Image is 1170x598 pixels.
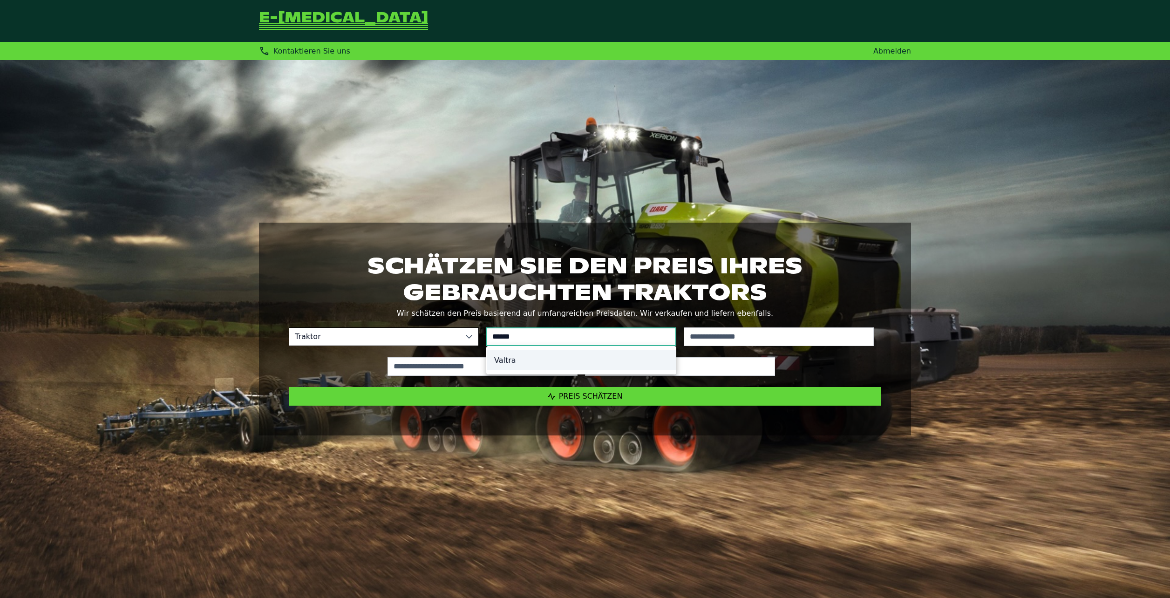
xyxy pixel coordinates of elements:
[259,46,350,56] div: Kontaktieren Sie uns
[289,307,881,320] p: Wir schätzen den Preis basierend auf umfangreichen Preisdaten. Wir verkaufen und liefern ebenfalls.
[273,47,350,55] span: Kontaktieren Sie uns
[259,11,428,31] a: Zurück zur Startseite
[289,387,881,406] button: Preis schätzen
[487,347,676,374] ul: Option List
[487,350,676,370] li: Valtra
[289,252,881,305] h1: Schätzen Sie den Preis Ihres gebrauchten Traktors
[289,328,460,346] span: Traktor
[873,47,911,55] a: Abmelden
[559,392,623,401] span: Preis schätzen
